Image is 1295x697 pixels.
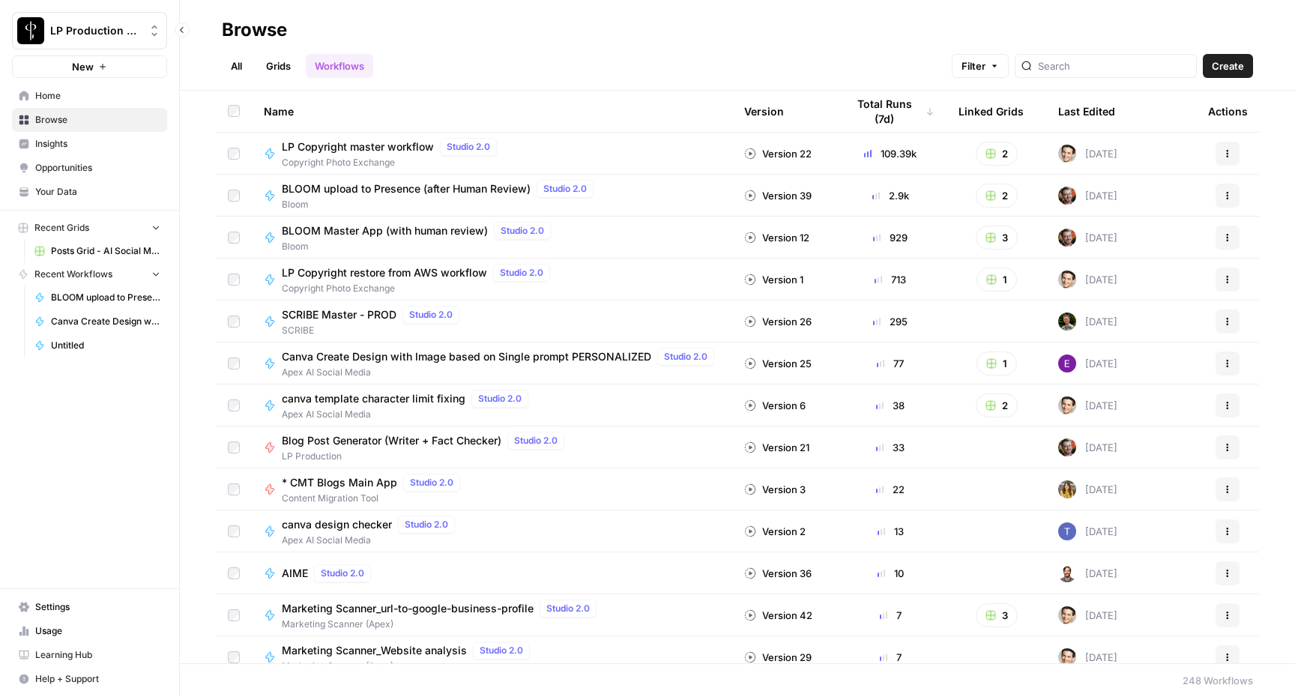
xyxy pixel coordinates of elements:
div: 77 [846,356,935,371]
div: 7 [846,650,935,665]
img: j7temtklz6amjwtjn5shyeuwpeb0 [1058,606,1076,624]
span: Insights [35,137,160,151]
div: 13 [846,524,935,539]
a: canva design checkerStudio 2.0Apex AI Social Media [264,516,720,547]
div: [DATE] [1058,145,1117,163]
img: j7temtklz6amjwtjn5shyeuwpeb0 [1058,271,1076,289]
div: [DATE] [1058,606,1117,624]
span: Studio 2.0 [321,567,364,580]
div: Version 6 [744,398,806,413]
div: Version 25 [744,356,812,371]
span: Studio 2.0 [405,518,448,531]
div: Version 22 [744,146,812,161]
a: * CMT Blogs Main AppStudio 2.0Content Migration Tool [264,474,720,505]
span: Studio 2.0 [447,140,490,154]
span: Canva Create Design with Image based on Single prompt PERSONALIZED [282,349,651,364]
button: Help + Support [12,667,167,691]
img: zkmx57c8078xtaegktstmz0vv5lu [1058,522,1076,540]
div: Version 3 [744,482,806,497]
span: canva template character limit fixing [282,391,465,406]
span: LP Production Workloads [50,23,141,38]
a: Browse [12,108,167,132]
img: ek1x7jvswsmo9dhftwa1xhhhh80n [1058,187,1076,205]
input: Search [1038,58,1190,73]
a: BLOOM upload to Presence (after Human Review) [28,286,167,310]
a: LP Copyright master workflowStudio 2.0Copyright Photo Exchange [264,138,720,169]
button: 3 [976,603,1018,627]
span: LP Copyright restore from AWS workflow [282,265,487,280]
img: LP Production Workloads Logo [17,17,44,44]
button: Workspace: LP Production Workloads [12,12,167,49]
a: Opportunities [12,156,167,180]
span: Opportunities [35,161,160,175]
span: Studio 2.0 [543,182,587,196]
a: Learning Hub [12,643,167,667]
div: [DATE] [1058,648,1117,666]
img: ek1x7jvswsmo9dhftwa1xhhhh80n [1058,229,1076,247]
a: Home [12,84,167,108]
span: SCRIBE [282,324,465,337]
a: Usage [12,619,167,643]
div: [DATE] [1058,480,1117,498]
span: Bloom [282,240,557,253]
a: Marketing Scanner_Website analysisStudio 2.0Marketing Scanner (Apex) [264,642,720,673]
span: SCRIBE Master - PROD [282,307,396,322]
div: Browse [222,18,287,42]
span: Copyright Photo Exchange [282,282,556,295]
div: Version 2 [744,524,806,539]
button: Recent Grids [12,217,167,239]
div: [DATE] [1058,522,1117,540]
a: canva template character limit fixingStudio 2.0Apex AI Social Media [264,390,720,421]
span: BLOOM Master App (with human review) [282,223,488,238]
a: SCRIBE Master - PRODStudio 2.0SCRIBE [264,306,720,337]
span: Studio 2.0 [500,266,543,280]
span: Apex AI Social Media [282,366,720,379]
button: New [12,55,167,78]
span: Studio 2.0 [478,392,522,405]
a: BLOOM Master App (with human review)Studio 2.0Bloom [264,222,720,253]
div: [DATE] [1058,313,1117,331]
div: Version 21 [744,440,809,455]
div: [DATE] [1058,271,1117,289]
span: Blog Post Generator (Writer + Fact Checker) [282,433,501,448]
span: Studio 2.0 [409,308,453,322]
span: Untitled [51,339,160,352]
span: Recent Grids [34,221,89,235]
span: Settings [35,600,160,614]
a: AIMEStudio 2.0 [264,564,720,582]
a: Untitled [28,334,167,357]
div: Version [744,91,784,132]
span: Browse [35,113,160,127]
img: ek1x7jvswsmo9dhftwa1xhhhh80n [1058,438,1076,456]
span: Create [1212,58,1244,73]
div: Last Edited [1058,91,1115,132]
img: jujf9ugd1y9aii76pf9yarlb26xy [1058,480,1076,498]
div: 713 [846,272,935,287]
span: Home [35,89,160,103]
button: 3 [976,226,1018,250]
span: Studio 2.0 [410,476,453,489]
a: Canva Create Design with Image based on Single prompt PERSONALIZEDStudio 2.0Apex AI Social Media [264,348,720,379]
span: Studio 2.0 [501,224,544,238]
span: Bloom [282,198,600,211]
span: * CMT Blogs Main App [282,475,397,490]
div: 929 [846,230,935,245]
button: 2 [976,184,1018,208]
span: Content Migration Tool [282,492,466,505]
img: tb834r7wcu795hwbtepf06oxpmnl [1058,354,1076,372]
a: Posts Grid - AI Social Media [28,239,167,263]
a: Blog Post Generator (Writer + Fact Checker)Studio 2.0LP Production [264,432,720,463]
div: [DATE] [1058,564,1117,582]
img: j7temtklz6amjwtjn5shyeuwpeb0 [1058,648,1076,666]
div: 109.39k [846,146,935,161]
div: Version 29 [744,650,812,665]
div: Version 1 [744,272,803,287]
span: Help + Support [35,672,160,686]
div: 248 Workflows [1183,673,1253,688]
div: Total Runs (7d) [846,91,935,132]
span: Studio 2.0 [664,350,707,363]
div: 10 [846,566,935,581]
div: [DATE] [1058,396,1117,414]
span: Studio 2.0 [514,434,558,447]
a: Settings [12,595,167,619]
